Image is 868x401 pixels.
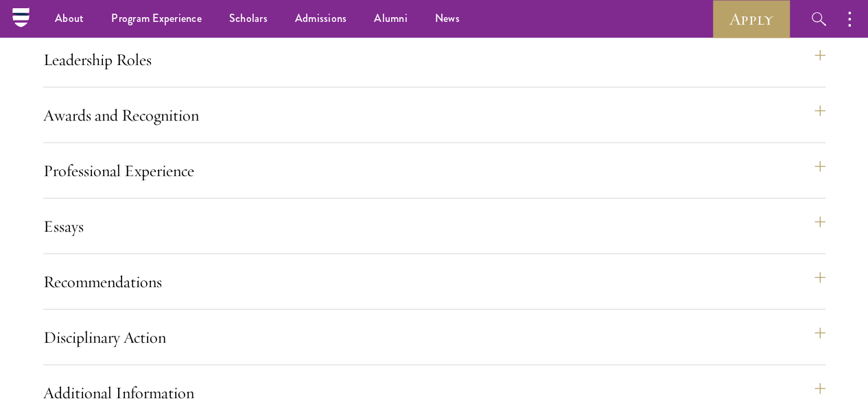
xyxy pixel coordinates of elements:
button: Leadership Roles [43,43,825,76]
button: Professional Experience [43,154,825,187]
button: Disciplinary Action [43,321,825,354]
button: Recommendations [43,265,825,298]
button: Essays [43,210,825,243]
button: Awards and Recognition [43,99,825,132]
